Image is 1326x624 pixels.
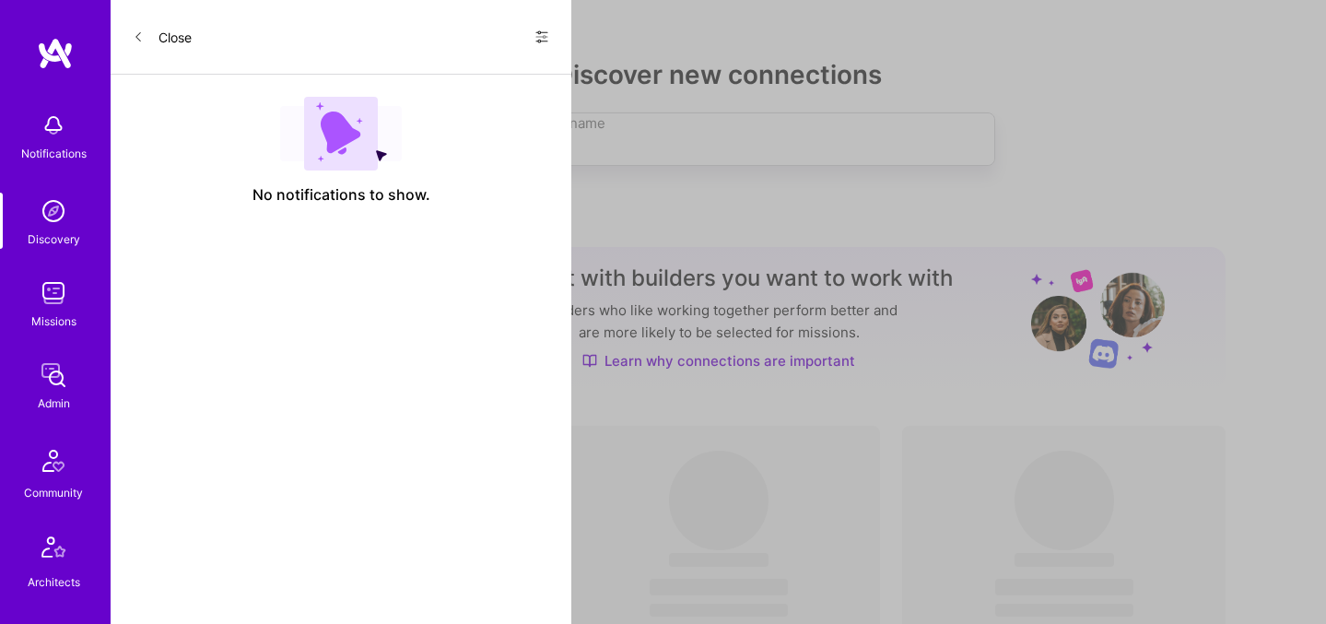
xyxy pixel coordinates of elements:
span: No notifications to show. [252,185,430,205]
img: Community [31,439,76,483]
img: bell [35,107,72,144]
img: admin teamwork [35,357,72,394]
div: Admin [38,394,70,413]
div: Missions [31,312,76,331]
div: Architects [28,572,80,592]
div: Notifications [21,144,87,163]
img: teamwork [35,275,72,312]
img: empty [280,97,402,171]
img: logo [37,37,74,70]
img: discovery [35,193,72,230]
div: Discovery [28,230,80,249]
div: Community [24,483,83,502]
button: Close [133,22,192,52]
img: Architects [31,528,76,572]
